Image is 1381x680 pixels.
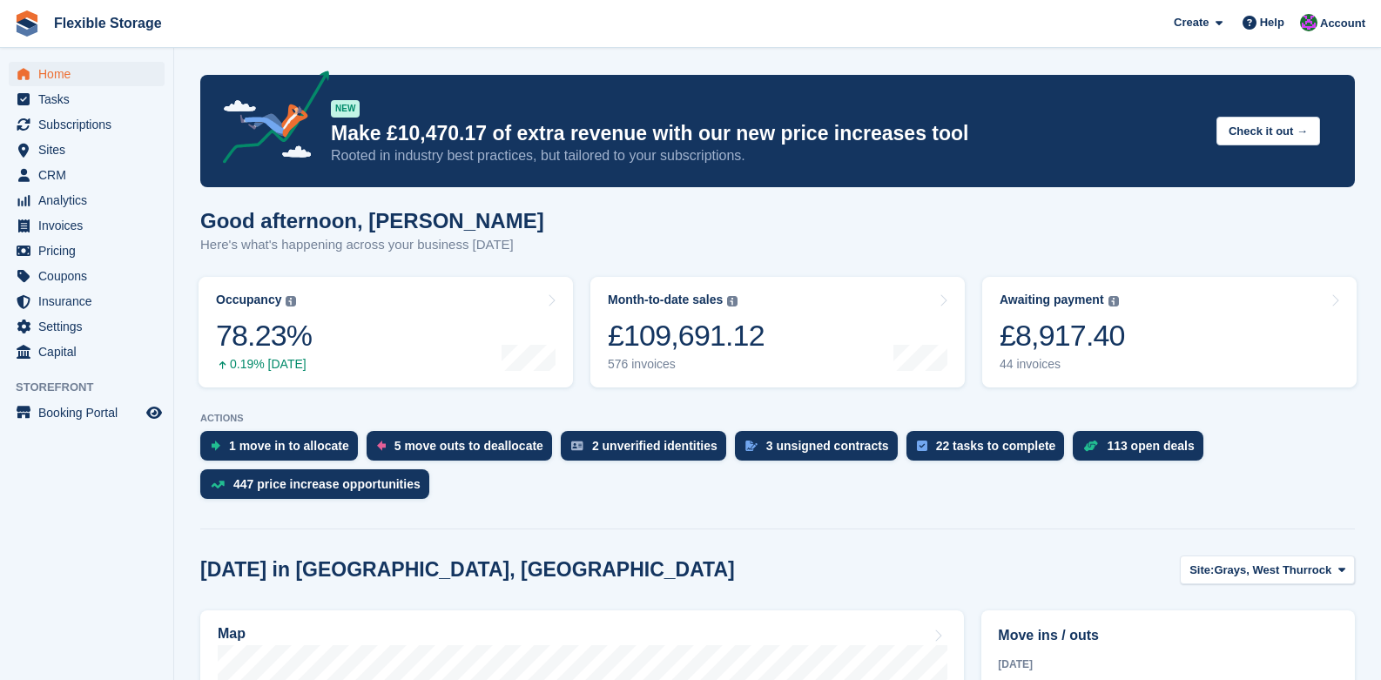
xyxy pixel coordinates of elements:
span: Home [38,62,143,86]
div: £8,917.40 [1000,318,1125,353]
img: task-75834270c22a3079a89374b754ae025e5fb1db73e45f91037f5363f120a921f8.svg [917,441,927,451]
img: verify_identity-adf6edd0f0f0b5bbfe63781bf79b02c33cf7c696d77639b501bdc392416b5a36.svg [571,441,583,451]
span: Insurance [38,289,143,313]
a: menu [9,340,165,364]
a: Flexible Storage [47,9,169,37]
img: move_ins_to_allocate_icon-fdf77a2bb77ea45bf5b3d319d69a93e2d87916cf1d5bf7949dd705db3b84f3ca.svg [211,441,220,451]
p: Make £10,470.17 of extra revenue with our new price increases tool [331,121,1202,146]
div: 22 tasks to complete [936,439,1056,453]
a: menu [9,112,165,137]
img: stora-icon-8386f47178a22dfd0bd8f6a31ec36ba5ce8667c1dd55bd0f319d3a0aa187defe.svg [14,10,40,37]
div: 3 unsigned contracts [766,439,889,453]
div: 44 invoices [1000,357,1125,372]
a: 1 move in to allocate [200,431,367,469]
div: £109,691.12 [608,318,765,353]
a: menu [9,401,165,425]
a: menu [9,289,165,313]
a: 22 tasks to complete [906,431,1074,469]
div: 1 move in to allocate [229,439,349,453]
div: 447 price increase opportunities [233,477,421,491]
div: 113 open deals [1107,439,1194,453]
div: Month-to-date sales [608,293,723,307]
a: Awaiting payment £8,917.40 44 invoices [982,277,1357,387]
span: Help [1260,14,1284,31]
a: menu [9,239,165,263]
span: Analytics [38,188,143,212]
a: menu [9,87,165,111]
h1: Good afternoon, [PERSON_NAME] [200,209,544,232]
img: icon-info-grey-7440780725fd019a000dd9b08b2336e03edf1995a4989e88bcd33f0948082b44.svg [727,296,738,306]
img: Daniel Douglas [1300,14,1317,31]
img: price_increase_opportunities-93ffe204e8149a01c8c9dc8f82e8f89637d9d84a8eef4429ea346261dce0b2c0.svg [211,481,225,488]
a: menu [9,62,165,86]
div: 0.19% [DATE] [216,357,312,372]
a: 2 unverified identities [561,431,735,469]
img: icon-info-grey-7440780725fd019a000dd9b08b2336e03edf1995a4989e88bcd33f0948082b44.svg [1108,296,1119,306]
a: Month-to-date sales £109,691.12 576 invoices [590,277,965,387]
span: Booking Portal [38,401,143,425]
div: NEW [331,100,360,118]
div: Awaiting payment [1000,293,1104,307]
span: CRM [38,163,143,187]
span: Grays, West Thurrock [1214,562,1331,579]
span: Invoices [38,213,143,238]
span: Settings [38,314,143,339]
span: Sites [38,138,143,162]
h2: Move ins / outs [998,625,1338,646]
p: Here's what's happening across your business [DATE] [200,235,544,255]
a: Preview store [144,402,165,423]
span: Site: [1189,562,1214,579]
span: Storefront [16,379,173,396]
h2: [DATE] in [GEOGRAPHIC_DATA], [GEOGRAPHIC_DATA] [200,558,735,582]
img: icon-info-grey-7440780725fd019a000dd9b08b2336e03edf1995a4989e88bcd33f0948082b44.svg [286,296,296,306]
p: ACTIONS [200,413,1355,424]
span: Coupons [38,264,143,288]
p: Rooted in industry best practices, but tailored to your subscriptions. [331,146,1202,165]
span: Tasks [38,87,143,111]
a: 5 move outs to deallocate [367,431,561,469]
span: Account [1320,15,1365,32]
a: menu [9,188,165,212]
a: 3 unsigned contracts [735,431,906,469]
img: contract_signature_icon-13c848040528278c33f63329250d36e43548de30e8caae1d1a13099fd9432cc5.svg [745,441,758,451]
a: Occupancy 78.23% 0.19% [DATE] [199,277,573,387]
span: Subscriptions [38,112,143,137]
a: menu [9,264,165,288]
a: 113 open deals [1073,431,1211,469]
div: [DATE] [998,656,1338,672]
img: deal-1b604bf984904fb50ccaf53a9ad4b4a5d6e5aea283cecdc64d6e3604feb123c2.svg [1083,440,1098,452]
a: menu [9,314,165,339]
span: Capital [38,340,143,364]
button: Check it out → [1216,117,1320,145]
button: Site: Grays, West Thurrock [1180,555,1355,584]
span: Create [1174,14,1209,31]
a: menu [9,213,165,238]
a: menu [9,138,165,162]
div: 78.23% [216,318,312,353]
span: Pricing [38,239,143,263]
h2: Map [218,626,246,642]
div: 576 invoices [608,357,765,372]
div: Occupancy [216,293,281,307]
a: menu [9,163,165,187]
a: 447 price increase opportunities [200,469,438,508]
div: 2 unverified identities [592,439,717,453]
img: move_outs_to_deallocate_icon-f764333ba52eb49d3ac5e1228854f67142a1ed5810a6f6cc68b1a99e826820c5.svg [377,441,386,451]
div: 5 move outs to deallocate [394,439,543,453]
img: price-adjustments-announcement-icon-8257ccfd72463d97f412b2fc003d46551f7dbcb40ab6d574587a9cd5c0d94... [208,71,330,170]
